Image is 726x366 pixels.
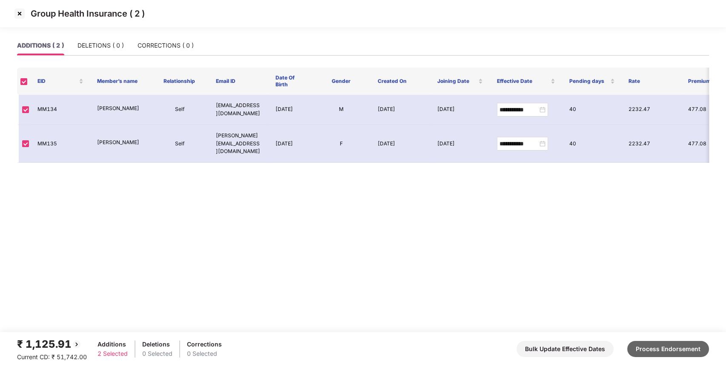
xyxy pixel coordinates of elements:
[371,68,430,95] th: Created On
[622,95,681,125] td: 2232.47
[496,78,549,85] span: Effective Date
[311,68,371,95] th: Gender
[187,349,222,358] div: 0 Selected
[90,68,150,95] th: Member’s name
[371,125,430,163] td: [DATE]
[562,68,622,95] th: Pending days
[31,125,90,163] td: MM135
[269,68,311,95] th: Date Of Birth
[311,125,371,163] td: F
[517,341,614,357] button: Bulk Update Effective Dates
[627,341,709,357] button: Process Endorsement
[311,95,371,125] td: M
[430,95,490,125] td: [DATE]
[430,68,490,95] th: Joining Date
[622,68,681,95] th: Rate
[150,68,209,95] th: Relationship
[17,353,87,360] span: Current CD: ₹ 51,742.00
[150,125,209,163] td: Self
[562,95,622,125] td: 40
[97,139,143,147] p: [PERSON_NAME]
[98,349,128,358] div: 2 Selected
[13,7,26,20] img: svg+xml;base64,PHN2ZyBpZD0iQ3Jvc3MtMzJ4MzIiIHhtbG5zPSJodHRwOi8vd3d3LnczLm9yZy8yMDAwL3N2ZyIgd2lkdG...
[72,339,82,349] img: svg+xml;base64,PHN2ZyBpZD0iQmFjay0yMHgyMCIgeG1sbnM9Imh0dHA6Ly93d3cudzMub3JnLzIwMDAvc3ZnIiB3aWR0aD...
[37,78,77,85] span: EID
[97,105,143,113] p: [PERSON_NAME]
[187,340,222,349] div: Corrections
[269,125,311,163] td: [DATE]
[569,78,608,85] span: Pending days
[562,125,622,163] td: 40
[31,68,90,95] th: EID
[490,68,562,95] th: Effective Date
[142,340,172,349] div: Deletions
[437,78,477,85] span: Joining Date
[31,95,90,125] td: MM134
[17,336,87,352] div: ₹ 1,125.91
[209,95,269,125] td: [EMAIL_ADDRESS][DOMAIN_NAME]
[138,41,194,50] div: CORRECTIONS ( 0 )
[150,95,209,125] td: Self
[371,95,430,125] td: [DATE]
[622,125,681,163] td: 2232.47
[17,41,64,50] div: ADDITIONS ( 2 )
[430,125,490,163] td: [DATE]
[31,9,145,19] p: Group Health Insurance ( 2 )
[142,349,172,358] div: 0 Selected
[269,95,311,125] td: [DATE]
[98,340,128,349] div: Additions
[77,41,124,50] div: DELETIONS ( 0 )
[209,125,269,163] td: [PERSON_NAME][EMAIL_ADDRESS][DOMAIN_NAME]
[209,68,269,95] th: Email ID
